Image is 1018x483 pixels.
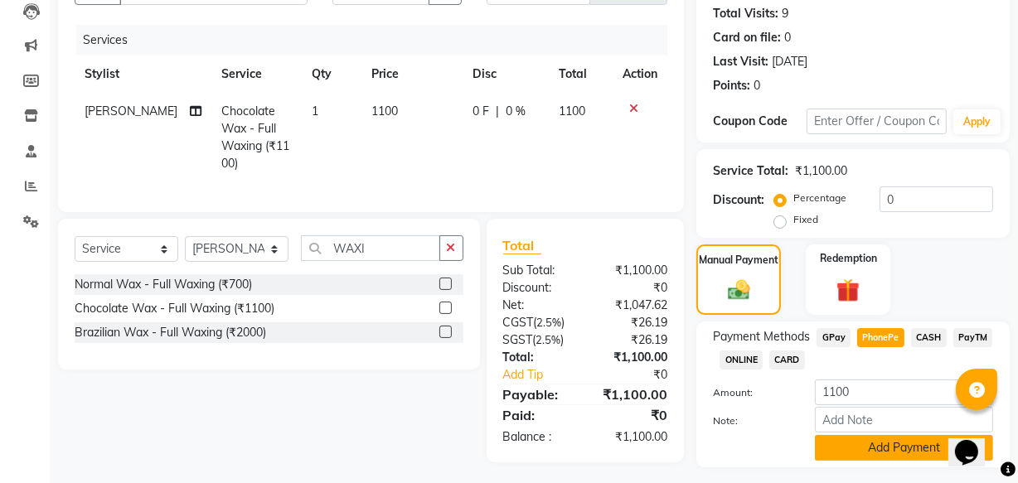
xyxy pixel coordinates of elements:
[700,385,802,400] label: Amount:
[769,350,805,369] span: CARD
[713,328,810,345] span: Payment Methods
[793,191,846,205] label: Percentage
[713,77,750,94] div: Points:
[537,316,562,329] span: 2.5%
[312,104,318,118] span: 1
[795,162,847,180] div: ₹1,100.00
[371,104,398,118] span: 1100
[585,314,680,331] div: ₹26.19
[302,56,361,93] th: Qty
[491,405,585,425] div: Paid:
[85,104,177,118] span: [PERSON_NAME]
[948,417,1001,466] iframe: chat widget
[585,384,680,404] div: ₹1,100.00
[491,384,585,404] div: Payable:
[784,29,791,46] div: 0
[361,56,463,93] th: Price
[463,56,549,93] th: Disc
[857,328,904,347] span: PhonePe
[559,104,585,118] span: 1100
[817,328,851,347] span: GPay
[496,103,499,120] span: |
[75,300,274,317] div: Chocolate Wax - Full Waxing (₹1100)
[815,407,993,432] input: Add Note
[613,56,667,93] th: Action
[699,253,778,268] label: Manual Payment
[713,5,778,22] div: Total Visits:
[713,191,764,209] div: Discount:
[782,5,788,22] div: 9
[754,77,760,94] div: 0
[503,315,534,330] span: CGST
[75,324,266,341] div: Brazilian Wax - Full Waxing (₹2000)
[585,262,680,279] div: ₹1,100.00
[829,276,867,305] img: _gift.svg
[75,276,252,293] div: Normal Wax - Full Waxing (₹700)
[75,56,211,93] th: Stylist
[713,162,788,180] div: Service Total:
[793,212,818,227] label: Fixed
[549,56,613,93] th: Total
[491,314,585,331] div: ( )
[585,349,680,366] div: ₹1,100.00
[503,237,541,254] span: Total
[820,251,877,266] label: Redemption
[491,349,585,366] div: Total:
[953,109,1001,134] button: Apply
[76,25,680,56] div: Services
[721,278,757,303] img: _cash.svg
[491,279,585,297] div: Discount:
[491,331,585,349] div: ( )
[211,56,301,93] th: Service
[491,297,585,314] div: Net:
[713,113,807,130] div: Coupon Code
[953,328,993,347] span: PayTM
[503,332,533,347] span: SGST
[491,262,585,279] div: Sub Total:
[713,29,781,46] div: Card on file:
[815,435,993,461] button: Add Payment
[713,53,768,70] div: Last Visit:
[585,331,680,349] div: ₹26.19
[506,103,526,120] span: 0 %
[911,328,947,347] span: CASH
[720,350,763,369] span: ONLINE
[815,379,993,405] input: Amount
[301,235,440,261] input: Search or Scan
[585,279,680,297] div: ₹0
[807,109,947,134] input: Enter Offer / Coupon Code
[491,428,585,446] div: Balance :
[601,366,680,384] div: ₹0
[221,104,289,171] span: Chocolate Wax - Full Waxing (₹1100)
[491,366,601,384] a: Add Tip
[585,405,680,425] div: ₹0
[473,103,489,120] span: 0 F
[536,333,561,346] span: 2.5%
[585,428,680,446] div: ₹1,100.00
[772,53,807,70] div: [DATE]
[700,413,802,428] label: Note:
[585,297,680,314] div: ₹1,047.62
